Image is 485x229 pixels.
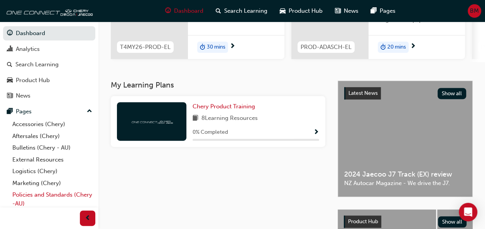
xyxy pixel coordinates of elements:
span: pages-icon [7,108,13,115]
span: Search Learning [224,7,267,15]
img: oneconnect [130,118,173,125]
a: News [3,89,95,103]
a: guage-iconDashboard [159,3,210,19]
a: car-iconProduct Hub [274,3,329,19]
div: Pages [16,107,32,116]
span: 20 mins [387,43,406,52]
span: car-icon [280,6,286,16]
a: Latest NewsShow all2024 Jaecoo J7 Track (EX) reviewNZ Autocar Magazine - We drive the J7. [338,81,473,197]
a: Chery Product Training [193,102,258,111]
a: Product HubShow all [344,216,466,228]
span: Product Hub [289,7,323,15]
span: News [344,7,358,15]
span: car-icon [7,77,13,84]
span: next-icon [230,43,235,50]
span: duration-icon [200,42,205,52]
img: oneconnect [4,3,93,19]
a: Product Hub [3,73,95,88]
span: 2024 Jaecoo J7 Track (EX) review [344,170,466,179]
span: Pages [380,7,395,15]
a: Analytics [3,42,95,56]
button: Show Progress [313,128,319,137]
button: Show all [438,216,467,227]
a: Aftersales (Chery) [9,130,95,142]
div: News [16,91,30,100]
span: news-icon [335,6,341,16]
span: search-icon [7,61,12,68]
span: guage-icon [165,6,171,16]
span: 8 Learning Resources [201,114,258,123]
span: guage-icon [7,30,13,37]
a: Dashboard [3,26,95,40]
a: Accessories (Chery) [9,118,95,130]
button: DashboardAnalyticsSearch LearningProduct HubNews [3,25,95,104]
span: prev-icon [85,214,91,223]
span: Latest News [348,90,378,96]
span: Product Hub [348,218,378,225]
span: 0 % Completed [193,128,228,137]
span: NZ Autocar Magazine - We drive the J7. [344,179,466,188]
span: pages-icon [371,6,377,16]
button: Show all [438,88,466,99]
span: book-icon [193,114,198,123]
div: Search Learning [15,60,59,69]
a: Logistics (Chery) [9,165,95,177]
div: Open Intercom Messenger [459,203,477,221]
a: Marketing (Chery) [9,177,95,189]
button: BM [468,4,481,18]
span: PROD-ADASCH-EL [301,43,351,52]
a: pages-iconPages [365,3,402,19]
span: Show Progress [313,129,319,136]
span: T4MY26-PROD-EL [120,43,171,52]
a: Search Learning [3,57,95,72]
a: Policies and Standards (Chery -AU) [9,189,95,209]
a: news-iconNews [329,3,365,19]
span: BM [470,7,479,15]
span: Chery Product Training [193,103,255,110]
a: Latest NewsShow all [344,87,466,99]
span: chart-icon [7,46,13,53]
span: news-icon [7,93,13,99]
span: duration-icon [380,42,386,52]
span: 30 mins [207,43,225,52]
span: up-icon [87,106,92,116]
div: Analytics [16,45,40,54]
span: Dashboard [174,7,203,15]
a: Bulletins (Chery - AU) [9,142,95,154]
span: next-icon [410,43,416,50]
span: search-icon [216,6,221,16]
a: External Resources [9,154,95,166]
div: Product Hub [16,76,50,85]
a: search-iconSearch Learning [210,3,274,19]
h3: My Learning Plans [111,81,325,89]
button: Pages [3,104,95,119]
